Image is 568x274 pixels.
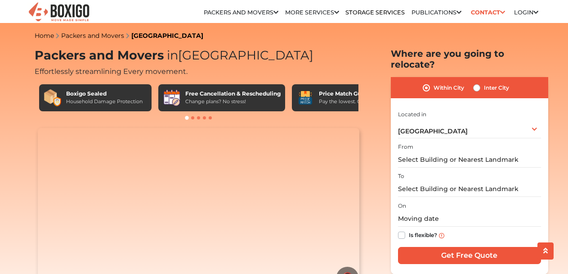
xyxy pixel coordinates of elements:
[35,67,188,76] span: Effortlessly streamlining Every movement.
[164,48,313,63] span: [GEOGRAPHIC_DATA]
[411,9,461,16] a: Publications
[296,89,314,107] img: Price Match Guarantee
[468,5,508,19] a: Contact
[398,127,468,135] span: [GEOGRAPHIC_DATA]
[66,98,143,105] div: Household Damage Protection
[434,82,464,93] label: Within City
[163,89,181,107] img: Free Cancellation & Rescheduling
[398,211,541,227] input: Moving date
[391,48,548,70] h2: Where are you going to relocate?
[185,98,281,105] div: Change plans? No stress!
[131,32,203,40] a: [GEOGRAPHIC_DATA]
[398,152,541,168] input: Select Building or Nearest Landmark
[27,1,90,23] img: Boxigo
[61,32,124,40] a: Packers and Movers
[66,90,143,98] div: Boxigo Sealed
[35,32,54,40] a: Home
[484,82,509,93] label: Inter City
[409,230,437,239] label: Is flexible?
[398,247,541,264] input: Get Free Quote
[514,9,538,16] a: Login
[398,181,541,197] input: Select Building or Nearest Landmark
[285,9,339,16] a: More services
[44,89,62,107] img: Boxigo Sealed
[345,9,405,16] a: Storage Services
[167,48,178,63] span: in
[398,172,404,180] label: To
[204,9,278,16] a: Packers and Movers
[35,48,363,63] h1: Packers and Movers
[319,98,387,105] div: Pay the lowest. Guaranteed!
[537,242,554,260] button: scroll up
[319,90,387,98] div: Price Match Guarantee
[398,110,426,119] label: Located in
[398,143,413,151] label: From
[185,90,281,98] div: Free Cancellation & Rescheduling
[398,202,406,210] label: On
[439,233,444,238] img: info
